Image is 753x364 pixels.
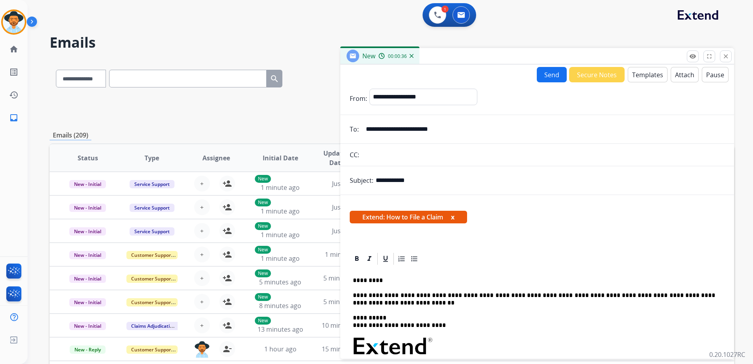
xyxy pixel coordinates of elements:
mat-icon: person_remove [223,344,232,354]
button: Attach [671,67,699,82]
span: Customer Support [126,298,178,306]
span: + [200,179,204,188]
span: 1 minute ago [261,183,300,192]
span: Customer Support [126,345,178,354]
span: 5 minutes ago [323,274,365,282]
span: New - Initial [69,298,106,306]
span: + [200,297,204,306]
mat-icon: history [9,90,19,100]
span: New - Initial [69,275,106,283]
span: Type [145,153,159,163]
span: New - Initial [69,204,106,212]
span: 13 minutes ago [258,325,303,334]
button: + [194,199,210,215]
p: To: [350,124,359,134]
div: Bold [351,253,363,265]
mat-icon: person_add [223,273,232,283]
mat-icon: search [270,74,279,84]
span: Assignee [202,153,230,163]
p: Subject: [350,176,373,185]
span: New - Initial [69,322,106,330]
span: 00:00:36 [388,53,407,59]
mat-icon: inbox [9,113,19,123]
p: New [255,317,271,325]
button: Secure Notes [569,67,625,82]
span: Extend: How to File a Claim [350,211,467,223]
span: Initial Date [263,153,298,163]
button: + [194,294,210,310]
span: + [200,202,204,212]
button: Send [537,67,567,82]
p: New [255,269,271,277]
span: 10 minutes ago [322,321,367,330]
img: avatar [3,11,25,33]
span: Just now [332,203,357,212]
span: + [200,321,204,330]
span: 15 minutes ago [322,345,367,353]
mat-icon: remove_red_eye [689,53,696,60]
span: + [200,250,204,259]
div: Ordered List [396,253,408,265]
span: New - Initial [69,180,106,188]
p: New [255,222,271,230]
span: Customer Support [126,275,178,283]
span: 1 minute ago [325,250,364,259]
div: 1 [441,6,449,13]
mat-icon: person_add [223,250,232,259]
div: Italic [364,253,375,265]
span: Claims Adjudication [126,322,180,330]
p: CC: [350,150,359,160]
button: x [451,212,454,222]
mat-icon: list_alt [9,67,19,77]
span: New - Initial [69,227,106,236]
span: Customer Support [126,251,178,259]
mat-icon: person_add [223,297,232,306]
button: Pause [702,67,729,82]
mat-icon: person_add [223,226,232,236]
p: 0.20.1027RC [709,350,745,359]
button: + [194,176,210,191]
mat-icon: person_add [223,321,232,330]
span: 5 minutes ago [259,278,301,286]
span: 1 minute ago [261,207,300,215]
span: Service Support [130,227,174,236]
span: New - Initial [69,251,106,259]
span: 1 minute ago [261,230,300,239]
p: New [255,199,271,206]
mat-icon: home [9,45,19,54]
button: + [194,247,210,262]
span: 1 minute ago [261,254,300,263]
span: Just now [332,227,357,235]
span: Status [78,153,98,163]
span: New [362,52,375,60]
button: + [194,270,210,286]
mat-icon: fullscreen [706,53,713,60]
span: New - Reply [70,345,106,354]
button: + [194,223,210,239]
span: Service Support [130,204,174,212]
span: Service Support [130,180,174,188]
p: New [255,175,271,183]
p: From: [350,94,367,103]
p: New [255,293,271,301]
div: Underline [380,253,391,265]
span: 5 minutes ago [323,297,365,306]
span: + [200,226,204,236]
mat-icon: person_add [223,179,232,188]
mat-icon: close [722,53,729,60]
img: agent-avatar [194,341,210,358]
span: Updated Date [319,149,354,167]
button: Templates [628,67,668,82]
span: 1 hour ago [264,345,297,353]
p: New [255,246,271,254]
span: + [200,273,204,283]
span: Just now [332,179,357,188]
button: + [194,318,210,333]
mat-icon: person_add [223,202,232,212]
p: Emails (209) [50,130,91,140]
span: 8 minutes ago [259,301,301,310]
div: Bullet List [408,253,420,265]
h2: Emails [50,35,734,50]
